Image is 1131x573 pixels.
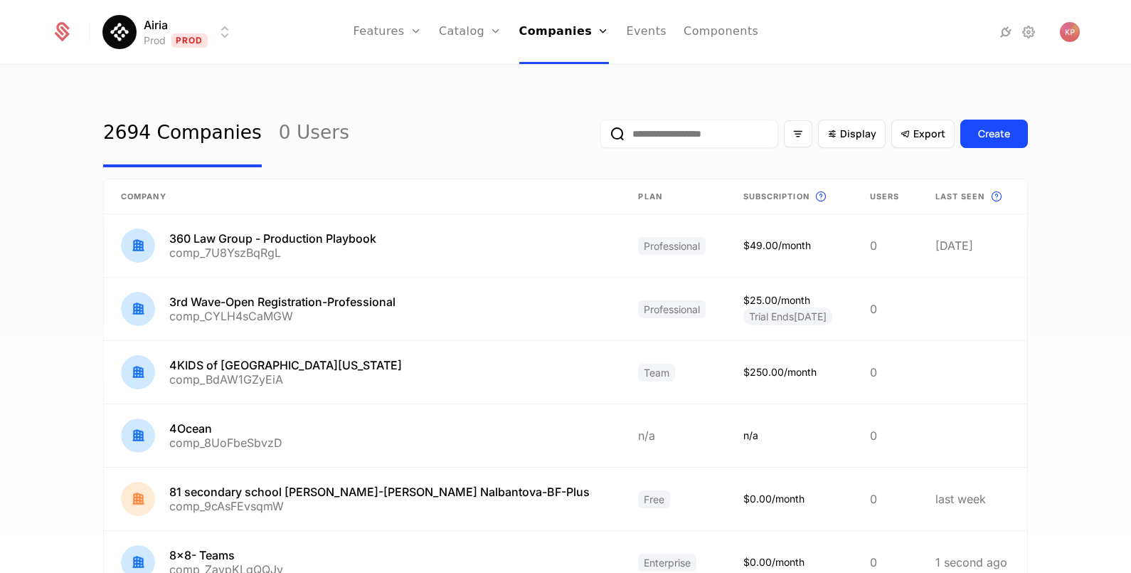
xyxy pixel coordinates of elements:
a: 2694 Companies [103,100,262,167]
span: Last seen [935,191,985,203]
button: Display [818,120,886,148]
button: Open user button [1060,22,1080,42]
div: Create [978,127,1010,141]
button: Select environment [107,16,233,48]
span: Display [840,127,876,141]
th: Users [853,179,918,214]
th: Plan [621,179,726,214]
span: Airia [144,16,168,33]
span: Subscription [743,191,809,203]
div: Prod [144,33,166,48]
a: Integrations [997,23,1014,41]
button: Filter options [784,120,812,147]
span: Export [913,127,945,141]
a: Settings [1020,23,1037,41]
button: Export [891,120,955,148]
span: Prod [171,33,208,48]
th: Company [104,179,621,214]
img: Katrina Peek [1060,22,1080,42]
img: Airia [102,15,137,49]
button: Create [960,120,1028,148]
a: 0 Users [279,100,349,167]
